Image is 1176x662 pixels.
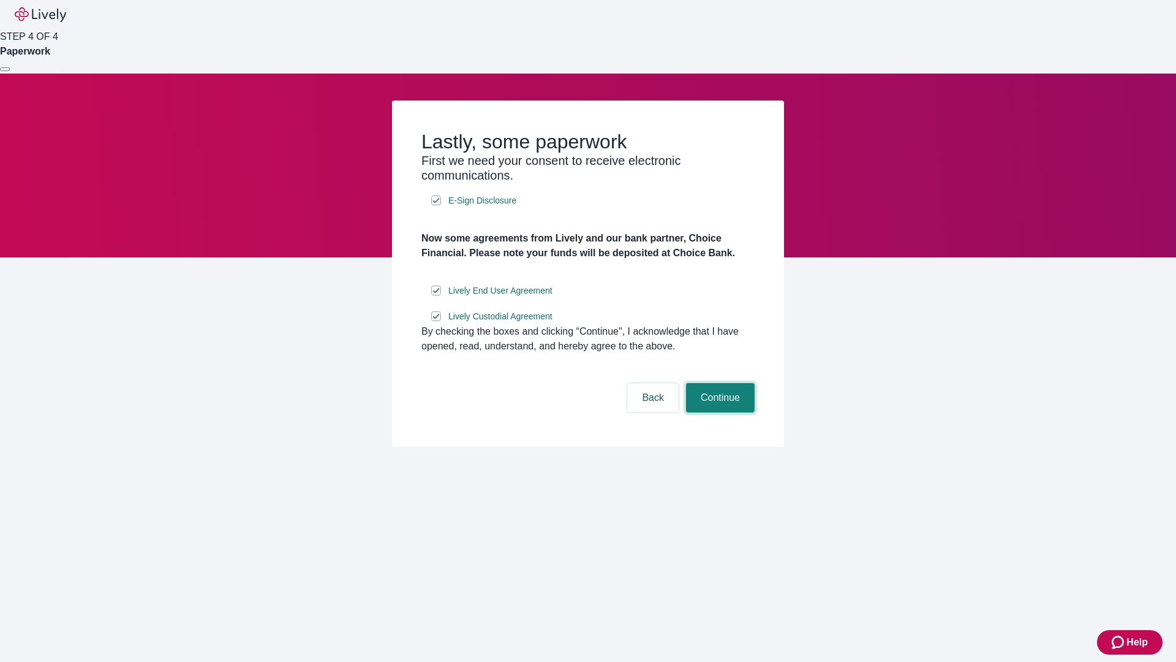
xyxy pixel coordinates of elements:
button: Zendesk support iconHelp [1097,630,1163,655]
a: e-sign disclosure document [446,193,519,208]
a: e-sign disclosure document [446,309,555,324]
a: e-sign disclosure document [446,283,555,299]
span: Lively End User Agreement [448,284,552,297]
img: Lively [15,7,66,22]
span: Help [1126,635,1148,650]
svg: Zendesk support icon [1112,635,1126,650]
h2: Lastly, some paperwork [421,130,755,153]
h3: First we need your consent to receive electronic communications. [421,153,755,183]
span: E-Sign Disclosure [448,194,516,207]
div: By checking the boxes and clicking “Continue", I acknowledge that I have opened, read, understand... [421,324,755,354]
span: Lively Custodial Agreement [448,310,552,323]
h4: Now some agreements from Lively and our bank partner, Choice Financial. Please note your funds wi... [421,231,755,261]
button: Continue [686,383,755,413]
button: Back [627,383,679,413]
